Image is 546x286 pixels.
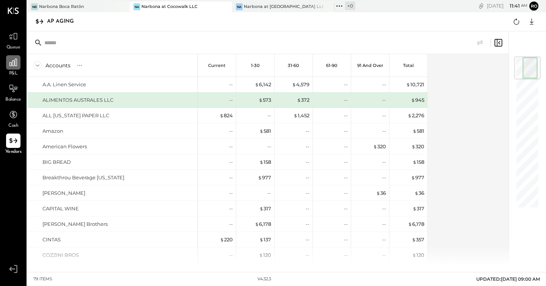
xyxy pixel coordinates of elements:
div: -- [229,190,233,197]
span: $ [411,97,415,103]
div: -- [382,174,386,181]
span: $ [408,221,412,227]
span: $ [406,81,410,87]
span: Balance [5,96,21,103]
div: 320 [373,143,386,150]
div: 220 [220,236,233,243]
div: 10,721 [406,81,424,88]
div: -- [344,112,348,119]
span: $ [412,236,416,242]
div: -- [382,96,386,104]
div: 317 [259,205,271,212]
div: -- [267,143,271,150]
p: 61-90 [326,63,337,68]
div: -- [344,205,348,212]
div: [PERSON_NAME] [42,190,85,197]
span: $ [259,252,263,258]
span: $ [255,221,259,227]
div: 320 [411,143,424,150]
div: 158 [259,159,271,166]
div: -- [229,159,233,166]
div: -- [306,236,309,243]
div: -- [344,96,348,104]
div: -- [267,112,271,119]
div: Na [236,3,243,10]
div: Amazon [42,127,63,135]
div: 2,276 [408,112,424,119]
div: -- [229,81,233,88]
div: -- [267,190,271,197]
span: $ [411,143,416,149]
div: -- [344,81,348,88]
div: -- [382,205,386,212]
div: 824 [220,112,233,119]
div: -- [344,174,348,181]
div: 120 [259,252,271,259]
div: COZZINI BROS [42,252,79,259]
div: -- [382,81,386,88]
p: 91 and Over [357,63,383,68]
div: v 4.32.3 [257,276,271,282]
div: -- [229,252,233,259]
span: Cash [8,123,18,129]
a: P&L [0,55,26,77]
span: UPDATED: [DATE] 09:00 AM [476,276,540,282]
span: $ [258,174,262,180]
span: $ [259,128,264,134]
div: -- [229,96,233,104]
div: -- [382,252,386,259]
span: $ [259,159,264,165]
span: $ [259,97,263,103]
div: Accounts [45,62,71,69]
div: Na [133,3,140,10]
div: 137 [259,236,271,243]
div: -- [229,205,233,212]
div: -- [344,127,348,135]
div: [PERSON_NAME] Brothers [42,221,108,228]
p: Current [208,63,226,68]
div: -- [382,112,386,119]
div: + 0 [345,2,355,10]
div: Breakthrou Beverage [US_STATE] [42,174,124,181]
div: -- [306,205,309,212]
div: Narbona at Cocowalk LLC [141,4,198,10]
div: -- [306,190,309,197]
div: -- [344,190,348,197]
div: 581 [259,127,271,135]
div: -- [382,127,386,135]
div: -- [306,252,309,259]
div: -- [229,127,233,135]
div: -- [344,143,348,150]
div: 6,142 [255,81,271,88]
span: $ [413,159,417,165]
button: ro [529,2,538,11]
p: 1-30 [251,63,260,68]
div: Narbona Boca Ratōn [39,4,84,10]
div: -- [382,236,386,243]
div: -- [306,127,309,135]
div: ALL [US_STATE] PAPER LLC [42,112,109,119]
a: Balance [0,81,26,103]
span: P&L [9,70,18,77]
div: 6,178 [408,221,424,228]
div: NB [31,3,38,10]
span: am [521,3,527,8]
span: $ [376,190,380,196]
div: American Flowers [42,143,87,150]
div: A.A. Linen Service [42,81,86,88]
a: Cash [0,107,26,129]
div: -- [344,236,348,243]
div: -- [344,159,348,166]
p: Total [403,63,414,68]
span: $ [259,236,264,242]
div: 573 [259,96,271,104]
div: 79 items [33,276,52,282]
span: Queue [6,44,20,51]
span: $ [408,112,412,118]
span: $ [413,128,417,134]
span: $ [220,112,224,118]
a: Vendors [0,134,26,155]
div: -- [382,221,386,228]
div: 1,452 [293,112,309,119]
div: 357 [412,236,424,243]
